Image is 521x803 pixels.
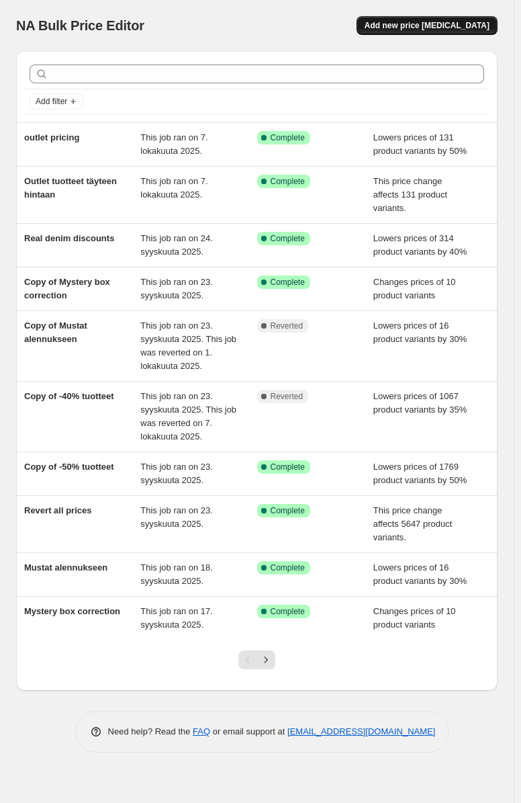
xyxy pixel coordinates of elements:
span: Lowers prices of 314 product variants by 40% [373,233,467,257]
span: Complete [271,233,305,244]
span: Complete [271,505,305,516]
span: Copy of -50% tuotteet [24,462,114,472]
span: This job ran on 23. syyskuuta 2025. This job was reverted on 7. lokakuuta 2025. [140,391,236,441]
span: Add new price [MEDICAL_DATA] [365,20,489,31]
span: This job ran on 24. syyskuuta 2025. [140,233,213,257]
span: This job ran on 18. syyskuuta 2025. [140,562,213,586]
span: Add filter [36,96,67,107]
span: Reverted [271,321,303,331]
span: Complete [271,562,305,573]
span: Complete [271,277,305,288]
span: This job ran on 23. syyskuuta 2025. [140,277,213,300]
span: Lowers prices of 131 product variants by 50% [373,132,467,156]
span: Copy of -40% tuotteet [24,391,114,401]
span: Mustat alennukseen [24,562,107,573]
button: Next [256,650,275,669]
span: Mystery box correction [24,606,120,616]
span: This job ran on 17. syyskuuta 2025. [140,606,213,630]
span: Lowers prices of 16 product variants by 30% [373,562,467,586]
span: Real denim discounts [24,233,114,243]
span: Lowers prices of 16 product variants by 30% [373,321,467,344]
span: This job ran on 7. lokakuuta 2025. [140,132,207,156]
span: Revert all prices [24,505,91,515]
span: Changes prices of 10 product variants [373,606,456,630]
span: This job ran on 7. lokakuuta 2025. [140,176,207,200]
span: Lowers prices of 1769 product variants by 50% [373,462,467,485]
span: Outlet tuotteet täyteen hintaan [24,176,117,200]
span: This job ran on 23. syyskuuta 2025. This job was reverted on 1. lokakuuta 2025. [140,321,236,371]
a: FAQ [193,726,210,736]
nav: Pagination [238,650,275,669]
span: Changes prices of 10 product variants [373,277,456,300]
button: Add new price [MEDICAL_DATA] [357,16,498,35]
span: Complete [271,132,305,143]
span: NA Bulk Price Editor [16,18,144,33]
span: Lowers prices of 1067 product variants by 35% [373,391,467,415]
span: This job ran on 23. syyskuuta 2025. [140,505,213,529]
span: Complete [271,462,305,472]
span: Reverted [271,391,303,402]
span: outlet pricing [24,132,79,142]
span: Copy of Mustat alennukseen [24,321,87,344]
span: Need help? Read the [108,726,193,736]
span: This job ran on 23. syyskuuta 2025. [140,462,213,485]
a: [EMAIL_ADDRESS][DOMAIN_NAME] [287,726,435,736]
span: Copy of Mystery box correction [24,277,110,300]
span: This price change affects 5647 product variants. [373,505,453,542]
button: Add filter [30,93,83,110]
span: Complete [271,176,305,187]
span: or email support at [210,726,287,736]
span: This price change affects 131 product variants. [373,176,447,213]
span: Complete [271,606,305,617]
